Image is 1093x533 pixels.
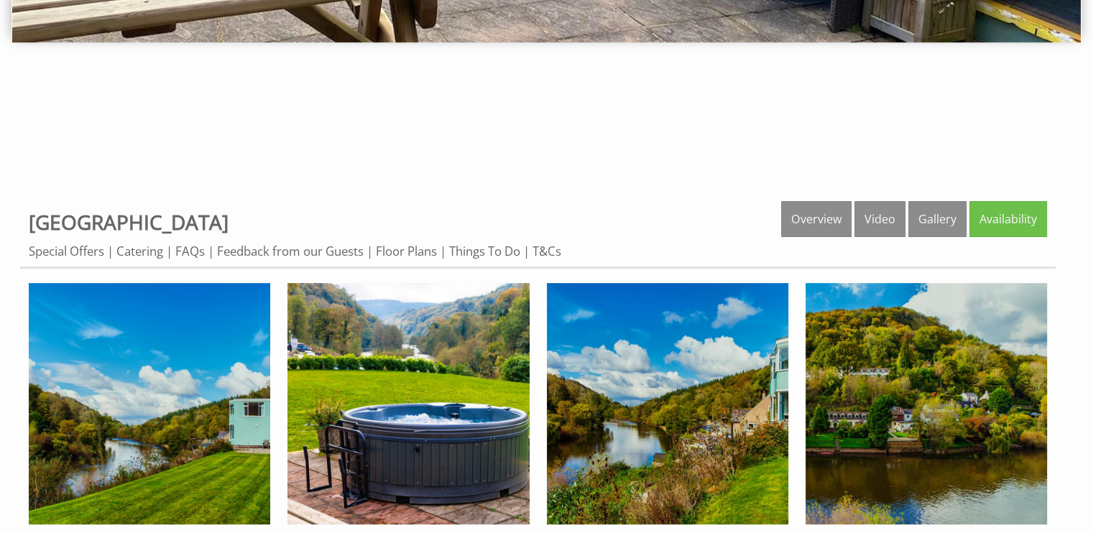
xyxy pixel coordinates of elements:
a: Floor Plans [376,243,437,259]
a: Things To Do [449,243,520,259]
img: Wye Rapids House on the banks of the river at Symonds Yat Herefordshire www.bhhl.co.uk [29,283,270,524]
a: Feedback from our Guests [217,243,364,259]
a: Catering [116,243,163,259]
a: [GEOGRAPHIC_DATA] [29,208,229,236]
a: Gallery [908,201,967,237]
a: Video [854,201,905,237]
a: Availability [969,201,1047,237]
a: Special Offers [29,243,104,259]
a: Overview [781,201,852,237]
a: FAQs [175,243,205,259]
a: T&Cs [532,243,561,259]
img: Waterside accommodation for large groups at Wye Rapids House Symonds Yat www.bhhl.co.uk [547,283,788,524]
img: Hot Tub with panoramic views relaxing holidays at Wye Rapids House www.bhhl.co.uk [287,283,529,524]
img: Picturesque Scenery from Wye Raids House Symonds Yat accommodation for large groups www.bhhl.co.uk [806,283,1047,524]
iframe: Customer reviews powered by Trustpilot [9,80,1084,187]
